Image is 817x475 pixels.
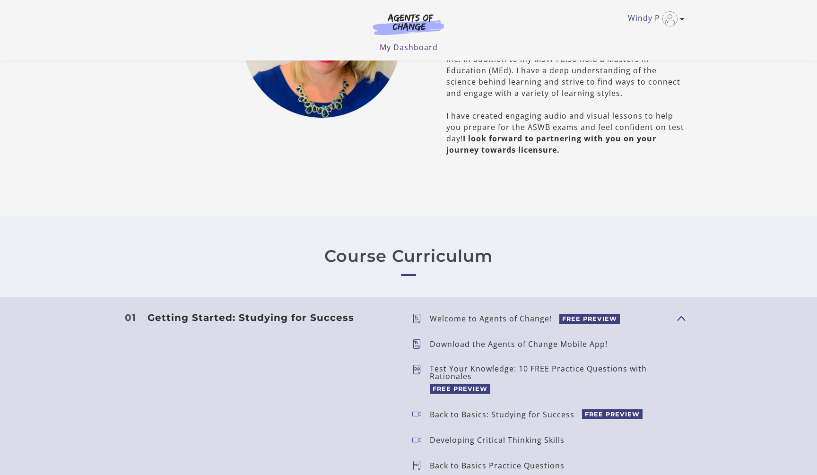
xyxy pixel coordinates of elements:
p: Welcome to Agents of Change! [430,315,559,322]
h3: Getting Started: Studying for Success [148,312,397,323]
p: Developing Critical Thinking Skills [430,436,572,444]
p: Download the Agents of Change Mobile App! [430,340,615,348]
a: Back to Basics: Studying for Success FREE PREVIEW [412,407,669,421]
span: FREE PREVIEW [582,409,643,419]
p: Test Your Knowledge: 10 FREE Practice Questions with Rationales [430,365,669,380]
a: My Dashboard [380,42,438,52]
p: Back to Basics: Studying for Success [430,411,582,418]
a: Welcome to Agents of Change! FREE PREVIEW [412,312,669,326]
span: FREE PREVIEW [559,314,620,324]
p: Back to Basics Practice Questions [430,462,572,469]
a: Test Your Knowledge: 10 FREE Practice Questions with Rationales FREE PREVIEW [412,363,669,396]
a: Toggle menu [628,11,680,26]
b: I look forward to partnering with you on your journey towards licensure. [446,133,656,155]
img: Agents of Change Logo [363,13,454,35]
a: Course Curriculum [324,246,493,266]
span: FREE PREVIEW [430,384,490,394]
span: 01 [125,313,136,322]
